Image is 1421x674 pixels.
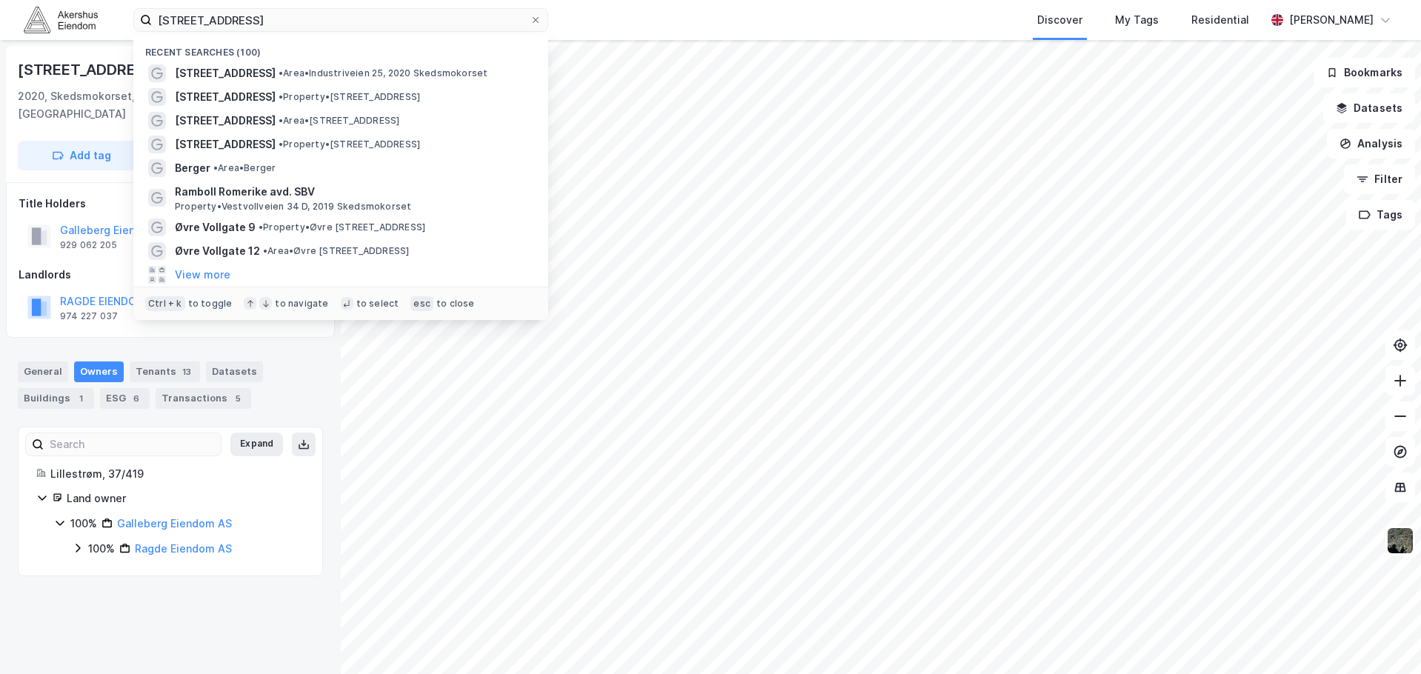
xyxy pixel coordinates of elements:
span: Øvre Vollgate 9 [175,218,256,236]
div: Datasets [206,361,263,382]
div: 1 [73,391,88,406]
span: • [213,162,218,173]
span: Property • [STREET_ADDRESS] [279,91,420,103]
button: Expand [230,433,283,456]
div: Landlords [19,266,322,284]
span: [STREET_ADDRESS] [175,136,276,153]
span: Berger [175,159,210,177]
span: Area • Industriveien 25, 2020 Skedsmokorset [279,67,487,79]
div: Residential [1191,11,1249,29]
input: Search [44,433,221,456]
button: Add tag [18,141,145,170]
span: Area • Berger [213,162,276,174]
div: to select [356,298,399,310]
span: Area • Øvre [STREET_ADDRESS] [263,245,409,257]
img: 9k= [1386,527,1414,555]
button: Analysis [1327,129,1415,159]
span: Property • Vestvollveien 34 D, 2019 Skedsmokorset [175,201,411,213]
span: [STREET_ADDRESS] [175,112,276,130]
div: [STREET_ADDRESS] [18,58,163,81]
span: • [279,67,283,79]
div: to close [436,298,475,310]
div: Lillestrøm, 37/419 [50,465,304,483]
span: Area • [STREET_ADDRESS] [279,115,399,127]
span: Øvre Vollgate 12 [175,242,260,260]
img: akershus-eiendom-logo.9091f326c980b4bce74ccdd9f866810c.svg [24,7,98,33]
span: • [279,91,283,102]
span: [STREET_ADDRESS] [175,64,276,82]
div: Ctrl + k [145,296,185,311]
a: Ragde Eiendom AS [135,542,232,555]
button: Tags [1346,200,1415,230]
a: Galleberg Eiendom AS [117,517,232,530]
span: • [279,115,283,126]
div: Land owner [67,490,304,507]
div: Discover [1037,11,1082,29]
div: to toggle [188,298,233,310]
span: • [279,139,283,150]
input: Search by address, cadastre, landlords, tenants or people [152,9,530,31]
div: My Tags [1115,11,1159,29]
iframe: Chat Widget [1347,603,1421,674]
button: View more [175,266,230,284]
div: Tenants [130,361,200,382]
div: ESG [100,388,150,409]
div: Recent searches (100) [133,35,548,61]
span: • [263,245,267,256]
span: [STREET_ADDRESS] [175,88,276,106]
div: Transactions [156,388,251,409]
div: General [18,361,68,382]
span: Property • [STREET_ADDRESS] [279,139,420,150]
span: • [259,221,263,233]
div: 2020, Skedsmokorset, [GEOGRAPHIC_DATA] [18,87,233,123]
button: Filter [1344,164,1415,194]
div: Buildings [18,388,94,409]
div: to navigate [275,298,328,310]
span: Ramboll Romerike avd. SBV [175,183,530,201]
div: 974 227 037 [60,310,118,322]
div: 13 [179,364,194,379]
div: Title Holders [19,195,322,213]
div: 5 [230,391,245,406]
div: 100% [70,515,97,533]
div: Owners [74,361,124,382]
div: [PERSON_NAME] [1289,11,1374,29]
span: Property • Øvre [STREET_ADDRESS] [259,221,425,233]
div: 929 062 205 [60,239,117,251]
div: 6 [129,391,144,406]
div: esc [410,296,433,311]
button: Datasets [1323,93,1415,123]
button: Bookmarks [1314,58,1415,87]
div: 100% [88,540,115,558]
